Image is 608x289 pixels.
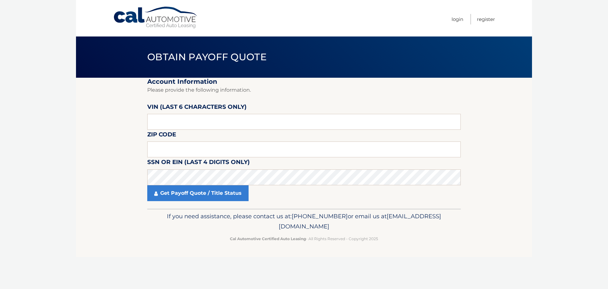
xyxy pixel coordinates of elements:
h2: Account Information [147,78,461,86]
label: SSN or EIN (last 4 digits only) [147,157,250,169]
label: Zip Code [147,130,176,141]
p: Please provide the following information. [147,86,461,95]
span: Obtain Payoff Quote [147,51,267,63]
label: VIN (last 6 characters only) [147,102,247,114]
a: Get Payoff Quote / Title Status [147,185,249,201]
a: Login [452,14,463,24]
span: [PHONE_NUMBER] [292,213,348,220]
p: If you need assistance, please contact us at: or email us at [151,211,457,232]
a: Register [477,14,495,24]
a: Cal Automotive [113,6,199,29]
p: - All Rights Reserved - Copyright 2025 [151,235,457,242]
strong: Cal Automotive Certified Auto Leasing [230,236,306,241]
